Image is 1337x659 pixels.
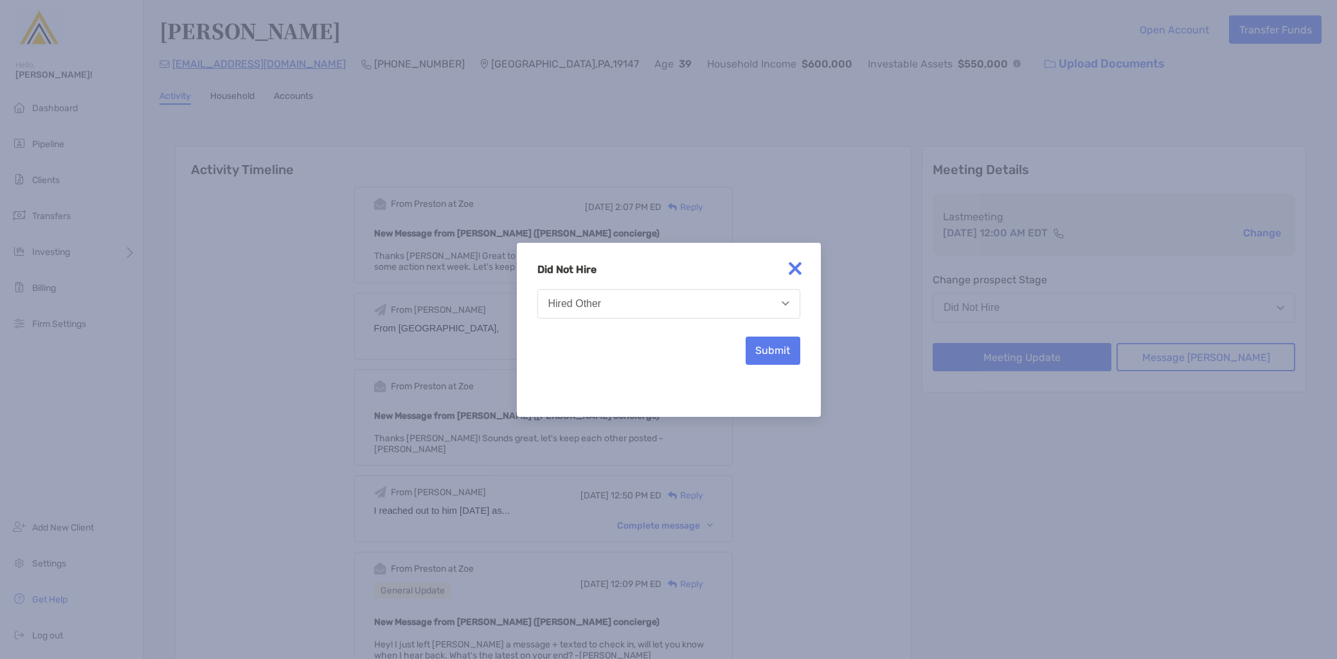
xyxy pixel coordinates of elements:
button: Hired Other [537,289,800,319]
img: Open dropdown arrow [782,301,789,306]
button: Submit [746,337,800,365]
div: Hired Other [548,298,602,310]
img: close modal icon [782,256,808,281]
h4: Did Not Hire [537,263,800,276]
